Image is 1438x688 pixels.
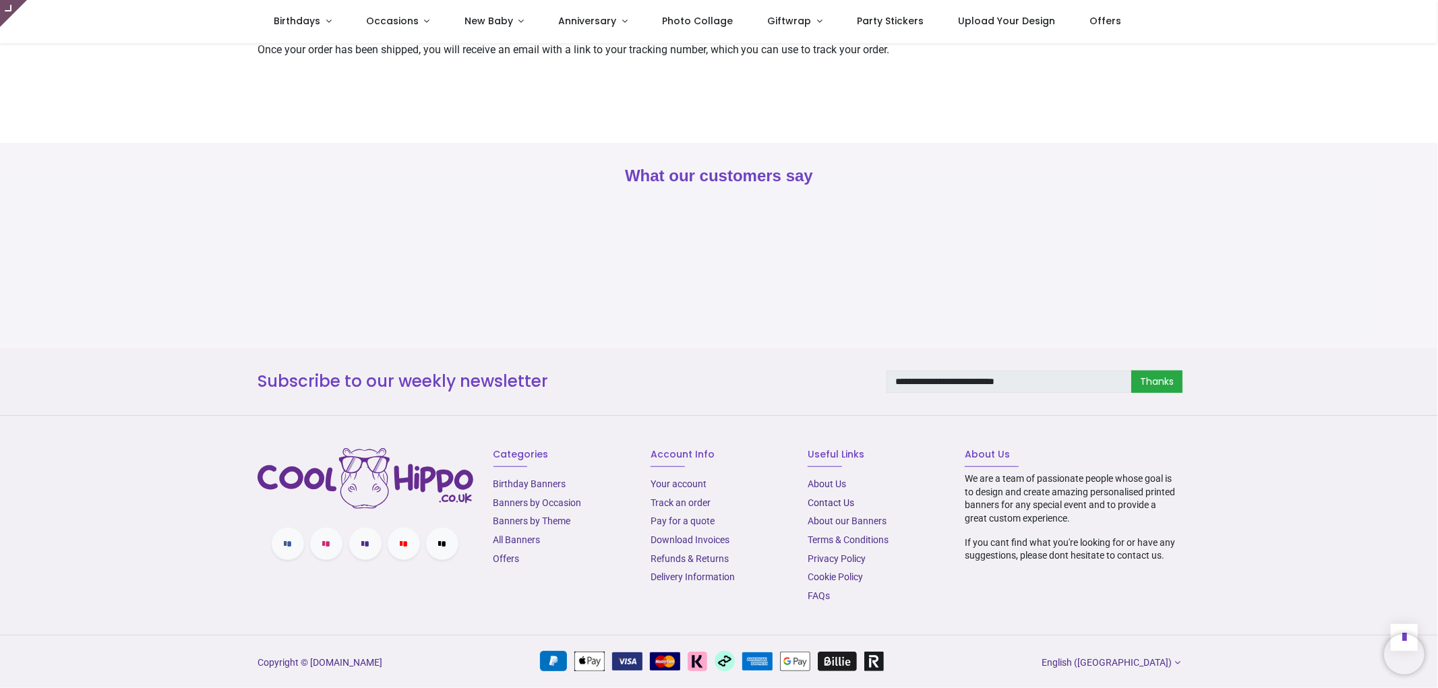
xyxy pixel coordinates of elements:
img: Afterpay Clearpay [715,651,735,671]
a: Download Invoices [651,534,729,545]
a: Banners by Occasion [493,497,582,508]
span: Anniversary [559,14,617,28]
h6: Categories [493,448,630,462]
h2: What our customers say [258,164,1181,187]
p: We are a team of passionate people whose goal is to design and create amazing personalised printe... [965,472,1180,525]
a: Copyright © [DOMAIN_NAME] [258,657,382,668]
a: Birthday Banners [493,478,566,489]
h3: Subscribe to our weekly newsletter [258,370,866,393]
a: FAQs [808,590,830,601]
span: Once your order has been shipped, you will receive an email with a link to your tracking number, ... [258,43,890,56]
a: Banners by Theme [493,515,571,526]
a: About Us​ [808,478,846,489]
h6: Useful Links [808,448,945,462]
img: Billie [818,652,857,671]
a: Refunds & Returns [651,553,729,564]
img: VISA [612,652,642,670]
img: Google Pay [780,652,810,671]
img: PayPal [540,651,567,671]
a: Delivery Information [651,571,735,582]
a: Offers [493,553,520,564]
span: Offers [1090,14,1122,28]
h6: About Us [965,448,1180,462]
a: Thanks [1131,371,1182,394]
img: Apple Pay [574,652,605,671]
a: Pay for a quote [651,515,715,526]
h6: Account Info [651,448,787,462]
span: Birthdays [274,14,320,28]
span: New Baby [465,14,513,28]
a: Track an order [651,497,711,508]
a: Cookie Policy [808,571,863,582]
a: About our Banners [808,515,887,526]
span: Photo Collage [662,14,733,28]
span: Upload Your Design [958,14,1055,28]
img: American Express [742,652,773,670]
span: Party Stickers [857,14,924,28]
a: Terms & Conditions [808,534,889,545]
a: Contact Us [808,497,854,508]
img: Klarna [688,652,707,671]
iframe: Brevo live chat [1384,634,1425,675]
p: If you cant find what you're looking for or have any suggestions, please dont hesitate to contact... [965,536,1180,563]
a: All Banners [493,534,541,545]
a: English ([GEOGRAPHIC_DATA]) [1042,656,1181,670]
a: Privacy Policy [808,553,866,564]
img: MasterCard [650,652,680,670]
a: Your account [651,478,707,489]
span: Occasions [366,14,419,28]
span: Giftwrap [767,14,811,28]
img: Revolut Pay [864,652,884,671]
